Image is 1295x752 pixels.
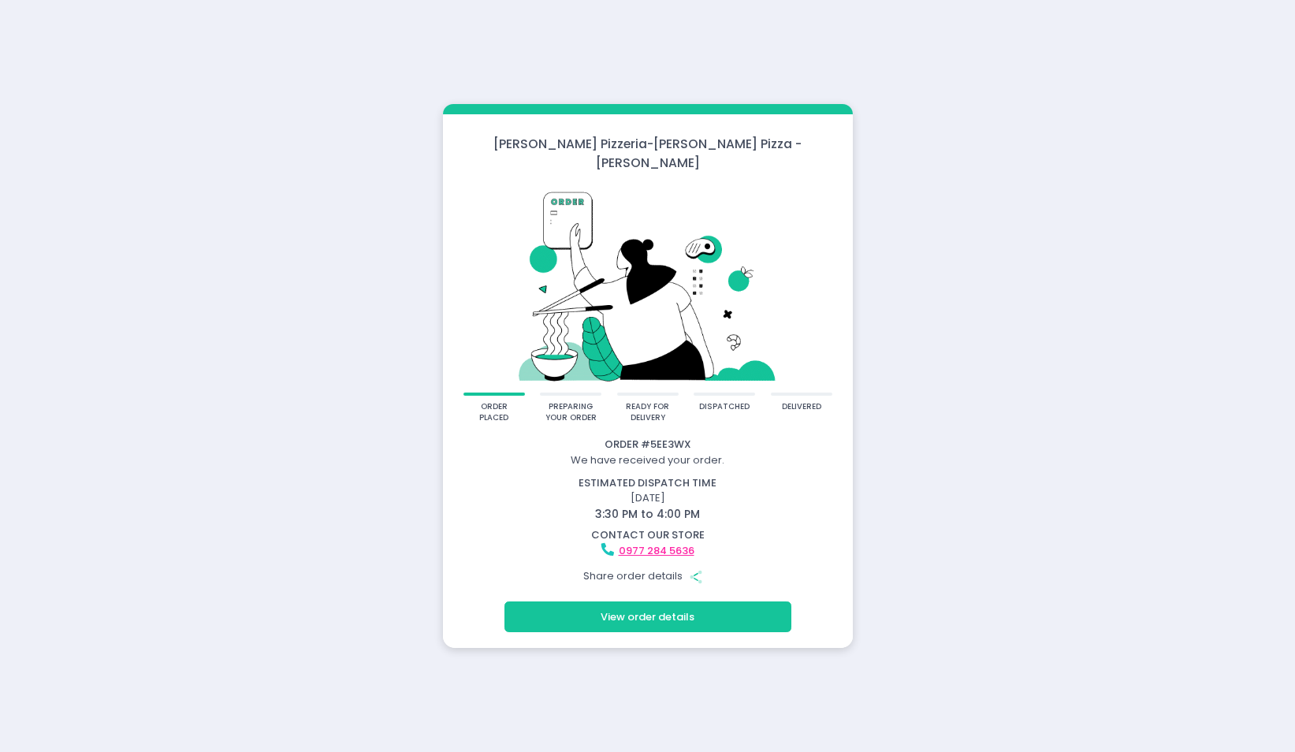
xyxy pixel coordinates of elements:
[445,561,850,591] div: Share order details
[445,437,850,452] div: Order # 5EE3WX
[545,401,597,424] div: preparing your order
[622,401,673,424] div: ready for delivery
[468,401,519,424] div: order placed
[595,506,700,522] span: 3:30 PM to 4:00 PM
[699,401,750,413] div: dispatched
[445,475,850,491] div: estimated dispatch time
[504,601,791,631] button: View order details
[782,401,821,413] div: delivered
[463,182,832,393] img: talkie
[445,527,850,543] div: contact our store
[445,452,850,468] div: We have received your order.
[443,135,853,172] div: [PERSON_NAME] Pizzeria - [PERSON_NAME] Pizza - [PERSON_NAME]
[619,543,694,558] a: 0977 284 5636
[435,475,860,523] div: [DATE]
